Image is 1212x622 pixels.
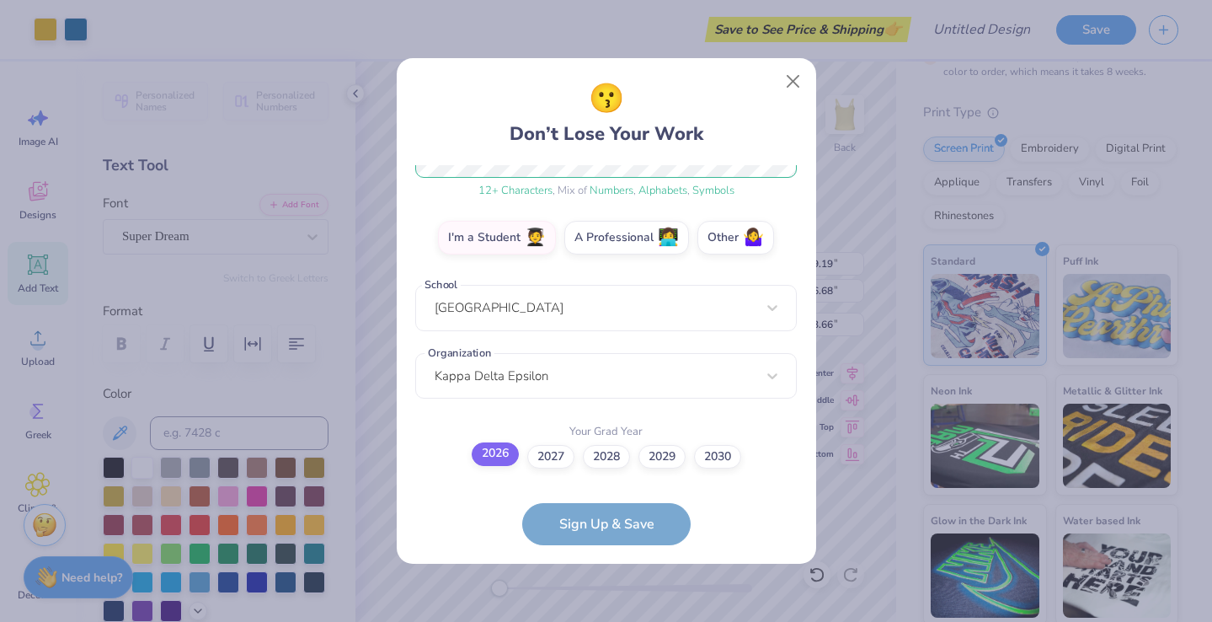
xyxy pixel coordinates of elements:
label: 2029 [638,445,686,469]
label: Organization [424,345,494,361]
label: I'm a Student [438,221,556,255]
span: 12 + Characters [478,183,553,198]
span: 🧑‍🎓 [525,228,546,248]
label: Other [697,221,774,255]
label: Your Grad Year [569,424,643,441]
label: A Professional [564,221,689,255]
label: 2026 [472,442,519,466]
div: Don’t Lose Your Work [510,78,703,148]
label: 2030 [694,445,741,469]
span: 😗 [589,78,624,121]
div: , Mix of , , [415,183,797,200]
label: 2027 [527,445,574,469]
button: Close [777,66,809,98]
span: Numbers [590,183,633,198]
label: 2028 [583,445,630,469]
span: Symbols [692,183,734,198]
span: Alphabets [638,183,687,198]
label: School [422,277,461,293]
span: 🤷‍♀️ [743,228,764,248]
span: 👩‍💻 [658,228,679,248]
